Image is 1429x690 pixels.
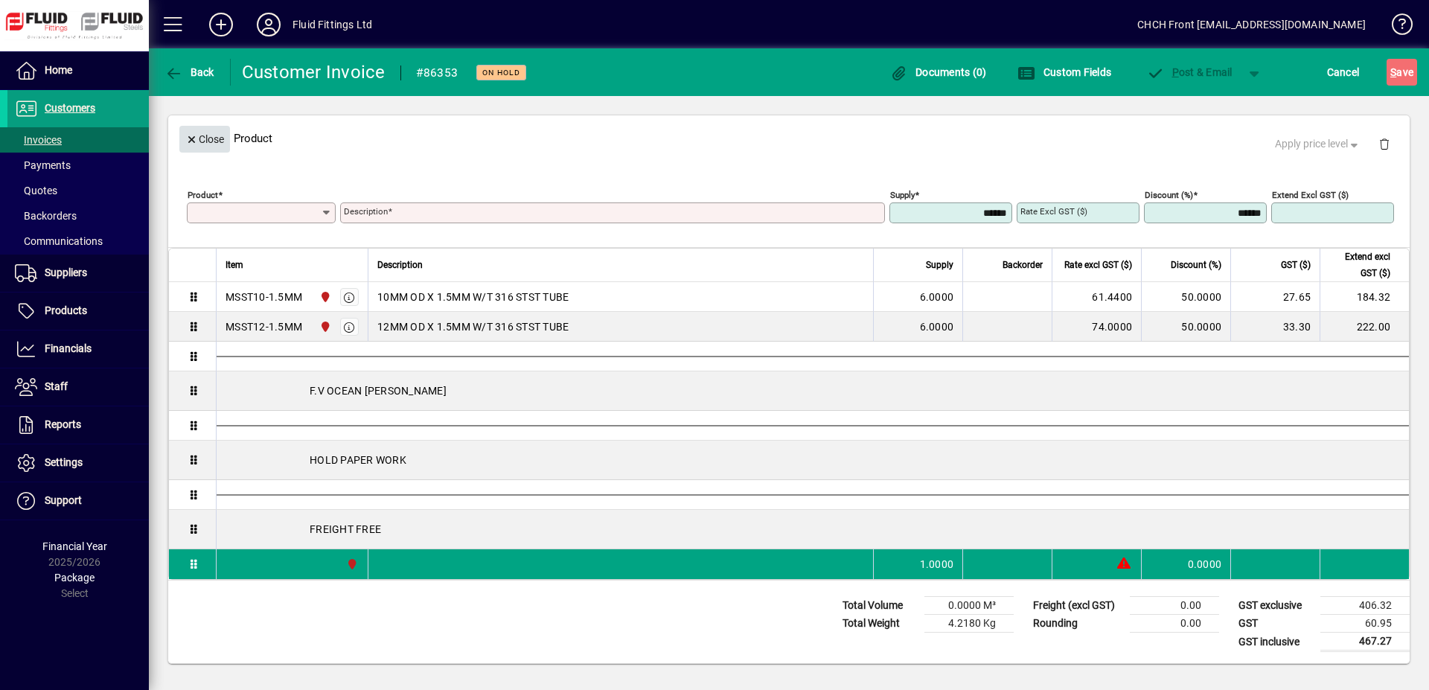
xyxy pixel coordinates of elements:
span: Extend excl GST ($) [1329,249,1390,281]
a: Knowledge Base [1381,3,1410,51]
button: Profile [245,11,292,38]
td: 50.0000 [1141,282,1230,312]
button: Custom Fields [1014,59,1115,86]
span: Backorder [1003,257,1043,273]
span: Cancel [1327,60,1360,84]
span: S [1390,66,1396,78]
div: MSST12-1.5MM [226,319,302,334]
td: 184.32 [1320,282,1409,312]
div: Customer Invoice [242,60,386,84]
td: Freight (excl GST) [1026,597,1130,615]
a: Backorders [7,203,149,229]
mat-label: Supply [890,190,915,200]
span: Suppliers [45,266,87,278]
span: Financials [45,342,92,354]
span: P [1172,66,1179,78]
span: Staff [45,380,68,392]
td: 33.30 [1230,312,1320,342]
button: Cancel [1323,59,1364,86]
a: Invoices [7,127,149,153]
a: Products [7,293,149,330]
span: 1.0000 [920,557,954,572]
span: Supply [926,257,953,273]
span: Home [45,64,72,76]
span: Discount (%) [1171,257,1221,273]
span: Back [164,66,214,78]
span: GST ($) [1281,257,1311,273]
div: 74.0000 [1061,319,1132,334]
button: Add [197,11,245,38]
td: 60.95 [1320,615,1410,633]
span: Description [377,257,423,273]
app-page-header-button: Back [149,59,231,86]
a: Staff [7,368,149,406]
span: ost & Email [1146,66,1233,78]
a: Quotes [7,178,149,203]
span: ave [1390,60,1413,84]
div: HOLD PAPER WORK [217,441,1409,479]
button: Close [179,126,230,153]
td: Rounding [1026,615,1130,633]
td: 467.27 [1320,633,1410,651]
span: Reports [45,418,81,430]
span: Invoices [15,134,62,146]
td: Total Weight [835,615,924,633]
mat-label: Discount (%) [1145,190,1193,200]
td: 50.0000 [1141,312,1230,342]
span: FLUID FITTINGS CHRISTCHURCH [316,319,333,335]
a: Reports [7,406,149,444]
app-page-header-button: Close [176,132,234,145]
a: Suppliers [7,255,149,292]
mat-label: Product [188,190,218,200]
button: Delete [1366,126,1402,162]
span: 10MM OD X 1.5MM W/T 316 STST TUBE [377,290,569,304]
span: Financial Year [42,540,107,552]
td: 4.2180 Kg [924,615,1014,633]
a: Settings [7,444,149,482]
mat-label: Extend excl GST ($) [1272,190,1349,200]
td: GST [1231,615,1320,633]
span: Customers [45,102,95,114]
td: Total Volume [835,597,924,615]
td: 0.0000 [1141,549,1230,579]
a: Financials [7,330,149,368]
button: Back [161,59,218,86]
span: Payments [15,159,71,171]
button: Save [1387,59,1417,86]
div: Fluid Fittings Ltd [292,13,372,36]
div: F.V OCEAN [PERSON_NAME] [217,371,1409,410]
span: FLUID FITTINGS CHRISTCHURCH [316,289,333,305]
a: Support [7,482,149,520]
span: Quotes [15,185,57,197]
div: #86353 [416,61,458,85]
span: On hold [482,68,520,77]
td: 0.00 [1130,597,1219,615]
mat-label: Rate excl GST ($) [1020,206,1087,217]
span: 6.0000 [920,319,954,334]
a: Communications [7,229,149,254]
button: Post & Email [1139,59,1240,86]
td: 0.0000 M³ [924,597,1014,615]
div: CHCH Front [EMAIL_ADDRESS][DOMAIN_NAME] [1137,13,1366,36]
span: Package [54,572,95,584]
span: Documents (0) [890,66,987,78]
span: Settings [45,456,83,468]
div: FREIGHT FREE [217,510,1409,549]
span: FLUID FITTINGS CHRISTCHURCH [342,556,359,572]
span: Apply price level [1275,136,1361,152]
span: Products [45,304,87,316]
div: Product [168,111,1410,165]
span: 6.0000 [920,290,954,304]
span: Communications [15,235,103,247]
span: Rate excl GST ($) [1064,257,1132,273]
td: 222.00 [1320,312,1409,342]
span: Backorders [15,210,77,222]
mat-label: Description [344,206,388,217]
span: Close [185,127,224,152]
td: GST exclusive [1231,597,1320,615]
td: 406.32 [1320,597,1410,615]
td: 27.65 [1230,282,1320,312]
div: 61.4400 [1061,290,1132,304]
button: Documents (0) [886,59,991,86]
span: Item [226,257,243,273]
